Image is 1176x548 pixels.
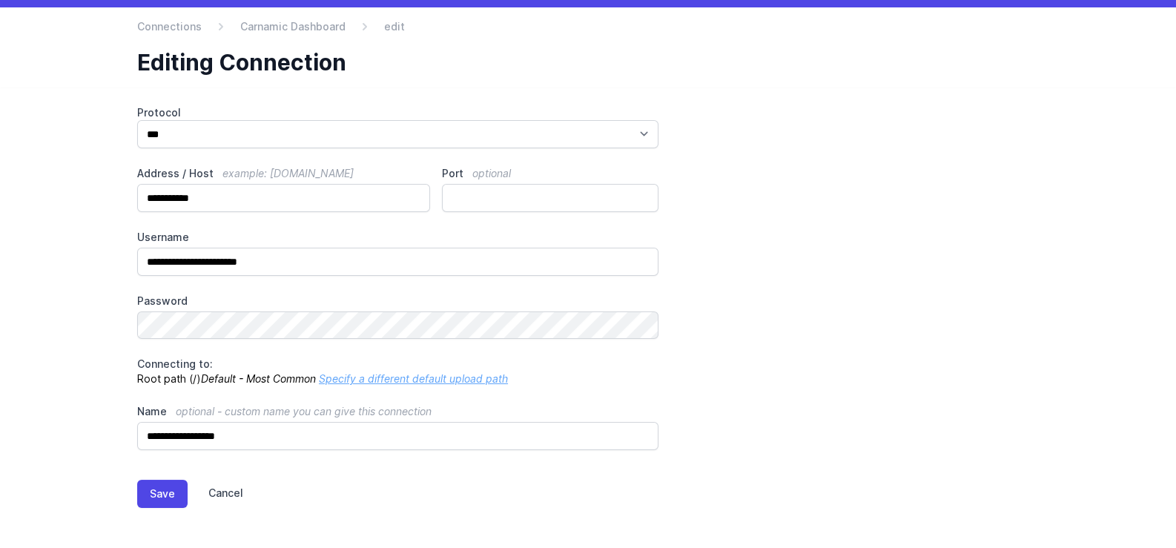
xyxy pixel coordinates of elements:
label: Protocol [137,105,658,120]
span: Connecting to: [137,357,213,370]
a: Connections [137,19,202,34]
a: Specify a different default upload path [319,372,508,385]
p: Root path (/) [137,357,658,386]
label: Password [137,294,658,308]
label: Name [137,404,658,419]
span: optional - custom name you can give this connection [176,405,432,417]
label: Username [137,230,658,245]
nav: Breadcrumb [137,19,1039,43]
span: optional [472,167,511,179]
h1: Editing Connection [137,49,1027,76]
i: Default - Most Common [201,372,316,385]
a: Cancel [188,480,243,508]
button: Save [137,480,188,508]
a: Carnamic Dashboard [240,19,346,34]
label: Port [442,166,658,181]
label: Address / Host [137,166,430,181]
span: example: [DOMAIN_NAME] [222,167,354,179]
span: edit [384,19,405,34]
